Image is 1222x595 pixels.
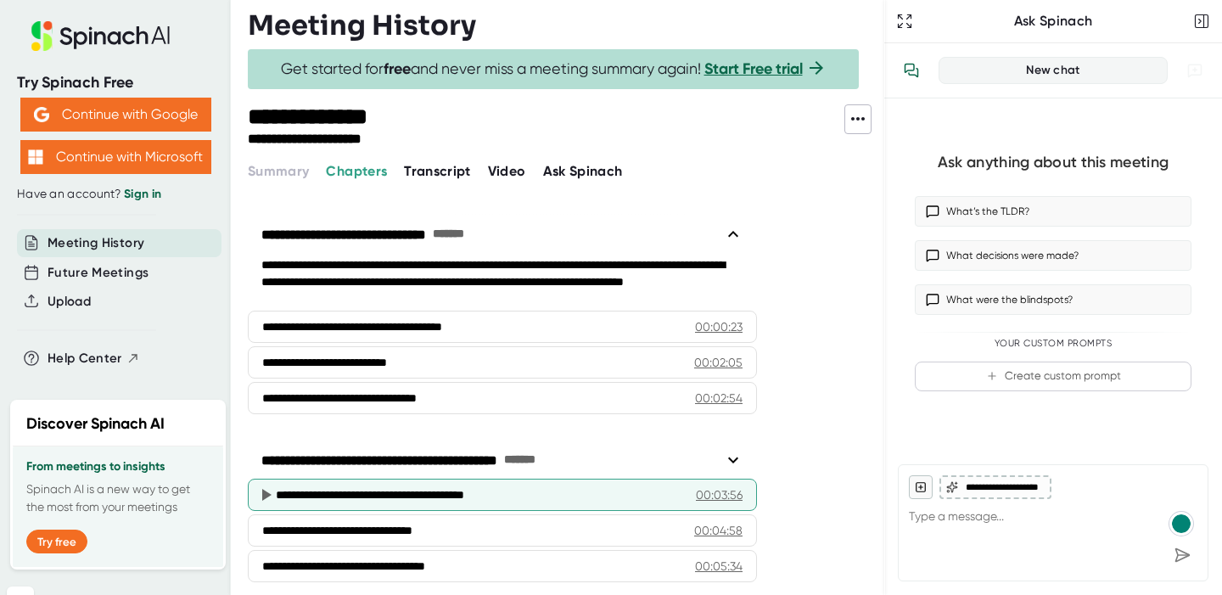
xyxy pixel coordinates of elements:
button: Future Meetings [48,263,149,283]
div: Have an account? [17,187,214,202]
span: Get started for and never miss a meeting summary again! [281,59,827,79]
h3: Meeting History [248,9,476,42]
h2: Discover Spinach AI [26,413,165,435]
span: Ask Spinach [543,163,623,179]
button: Close conversation sidebar [1190,9,1214,33]
button: What decisions were made? [915,240,1191,271]
button: Transcript [404,161,471,182]
a: Start Free trial [704,59,803,78]
button: Chapters [326,161,387,182]
button: Expand to Ask Spinach page [893,9,916,33]
button: What were the blindspots? [915,284,1191,315]
button: Summary [248,161,309,182]
div: New chat [950,63,1157,78]
span: Summary [248,163,309,179]
a: Sign in [124,187,161,201]
div: 00:02:54 [695,390,743,407]
div: Try Spinach Free [17,73,214,93]
div: Ask anything about this meeting [938,153,1169,172]
div: 00:04:58 [694,522,743,539]
button: Upload [48,292,91,312]
span: Help Center [48,349,122,368]
div: Ask Spinach [916,13,1190,30]
img: Aehbyd4JwY73AAAAAElFTkSuQmCC [34,107,49,122]
button: Try free [26,530,87,553]
button: Help Center [48,349,140,368]
button: Meeting History [48,233,144,253]
div: 00:05:34 [695,558,743,575]
button: Ask Spinach [543,161,623,182]
span: Chapters [326,163,387,179]
div: Send message [1167,540,1197,570]
button: Create custom prompt [915,362,1191,391]
p: Spinach AI is a new way to get the most from your meetings [26,480,210,516]
span: Transcript [404,163,471,179]
button: What’s the TLDR? [915,196,1191,227]
div: 00:00:23 [695,318,743,335]
div: Your Custom Prompts [915,338,1191,350]
h3: From meetings to insights [26,460,210,474]
span: Video [488,163,526,179]
b: free [384,59,411,78]
button: View conversation history [894,53,928,87]
div: 00:03:56 [696,486,743,503]
button: Continue with Microsoft [20,140,211,174]
button: Video [488,161,526,182]
div: 00:02:05 [694,354,743,371]
button: Continue with Google [20,98,211,132]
